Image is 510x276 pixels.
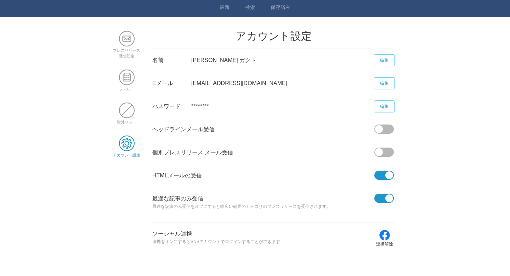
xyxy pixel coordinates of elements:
[379,230,390,241] img: icon-facebook-blue
[152,95,191,118] div: パスワード
[152,238,374,246] p: 連携をオンにするとSNSアカウントでログインすることができます。
[271,4,290,12] a: 保存済み
[374,54,395,66] a: 編集
[152,222,374,257] div: ソーシャル連携
[152,72,191,95] div: Eメール
[152,164,374,187] div: HTMLメールの受信
[376,241,393,248] p: 連携解除
[152,118,374,141] div: ヘッドラインメール受信
[191,72,374,95] div: [EMAIL_ADDRESS][DOMAIN_NAME]
[152,31,395,42] h2: アカウント設定
[191,49,374,72] div: [PERSON_NAME] ガクト
[245,4,255,12] a: 検索
[113,43,140,58] a: プレスリリース受信設定
[152,187,374,222] div: 最適な記事のみ受信
[152,141,374,164] div: 個別プレスリリース メール受信
[119,82,135,91] a: フォロー
[374,77,395,89] a: 編集
[220,4,229,12] a: 最新
[152,203,374,211] p: 最適な記事のみ受信をオフにすると幅広い範囲のカテゴリのプレスリリースを受信されます。
[374,100,395,112] a: 編集
[113,148,140,157] a: アカウント設定
[152,49,191,72] div: 名前
[117,115,136,124] a: 除外リスト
